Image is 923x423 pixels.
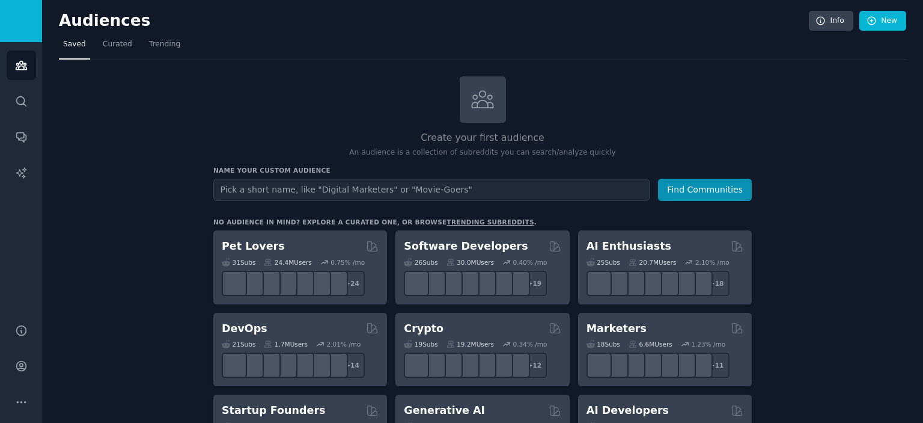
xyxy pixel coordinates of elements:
[508,356,527,375] img: defi_
[690,274,709,292] img: ArtificalIntelligence
[492,274,510,292] img: AskComputerScience
[407,274,426,292] img: software
[606,356,625,375] img: bigseo
[264,258,311,267] div: 24.4M Users
[657,356,675,375] img: googleads
[674,356,692,375] img: MarketingResearch
[446,258,494,267] div: 30.0M Users
[309,356,328,375] img: aws_cdk
[458,356,477,375] img: web3
[222,258,255,267] div: 31 Sub s
[629,340,672,348] div: 6.6M Users
[213,131,752,146] h2: Create your first audience
[513,258,547,267] div: 0.40 % /mo
[629,258,676,267] div: 20.7M Users
[704,271,730,296] div: + 18
[657,274,675,292] img: chatgpt_prompts_
[293,356,311,375] img: platformengineering
[809,11,853,31] a: Info
[276,274,294,292] img: turtle
[441,356,460,375] img: ethstaker
[695,258,730,267] div: 2.10 % /mo
[658,179,752,201] button: Find Communities
[404,239,528,254] h2: Software Developers
[586,321,647,336] h2: Marketers
[222,403,325,418] h2: Startup Founders
[690,356,709,375] img: OnlineMarketing
[404,340,437,348] div: 19 Sub s
[508,274,527,292] img: elixir
[222,340,255,348] div: 21 Sub s
[149,39,180,50] span: Trending
[446,218,534,226] a: trending subreddits
[264,340,308,348] div: 1.7M Users
[704,353,730,378] div: + 11
[586,239,671,254] h2: AI Enthusiasts
[492,356,510,375] img: CryptoNews
[522,271,547,296] div: + 19
[586,403,669,418] h2: AI Developers
[586,340,620,348] div: 18 Sub s
[404,321,443,336] h2: Crypto
[59,11,809,31] h2: Audiences
[623,356,642,375] img: AskMarketing
[407,356,426,375] img: ethfinance
[222,239,285,254] h2: Pet Lovers
[99,35,136,60] a: Curated
[309,274,328,292] img: PetAdvice
[242,274,261,292] img: ballpython
[7,11,35,32] img: GummySearch logo
[424,274,443,292] img: csharp
[458,274,477,292] img: iOSProgramming
[441,274,460,292] img: learnjavascript
[586,258,620,267] div: 25 Sub s
[859,11,906,31] a: New
[475,274,493,292] img: reactnative
[623,274,642,292] img: AItoolsCatalog
[404,258,437,267] div: 26 Sub s
[213,147,752,158] p: An audience is a collection of subreddits you can search/analyze quickly
[213,218,537,226] div: No audience in mind? Explore a curated one, or browse .
[589,356,608,375] img: content_marketing
[293,274,311,292] img: cockatiel
[59,35,90,60] a: Saved
[213,179,650,201] input: Pick a short name, like "Digital Marketers" or "Movie-Goers"
[259,356,278,375] img: Docker_DevOps
[513,340,547,348] div: 0.34 % /mo
[589,274,608,292] img: GoogleGeminiAI
[340,353,365,378] div: + 14
[213,166,752,174] h3: Name your custom audience
[326,274,345,292] img: dogbreed
[340,271,365,296] div: + 24
[404,403,485,418] h2: Generative AI
[222,321,267,336] h2: DevOps
[145,35,184,60] a: Trending
[606,274,625,292] img: DeepSeek
[446,340,494,348] div: 19.2M Users
[327,340,361,348] div: 2.01 % /mo
[522,353,547,378] div: + 12
[640,274,659,292] img: chatgpt_promptDesign
[640,356,659,375] img: Emailmarketing
[331,258,365,267] div: 0.75 % /mo
[103,39,132,50] span: Curated
[691,340,725,348] div: 1.23 % /mo
[225,274,244,292] img: herpetology
[475,356,493,375] img: defiblockchain
[276,356,294,375] img: DevOpsLinks
[424,356,443,375] img: 0xPolygon
[326,356,345,375] img: PlatformEngineers
[225,356,244,375] img: azuredevops
[242,356,261,375] img: AWS_Certified_Experts
[63,39,86,50] span: Saved
[259,274,278,292] img: leopardgeckos
[674,274,692,292] img: OpenAIDev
